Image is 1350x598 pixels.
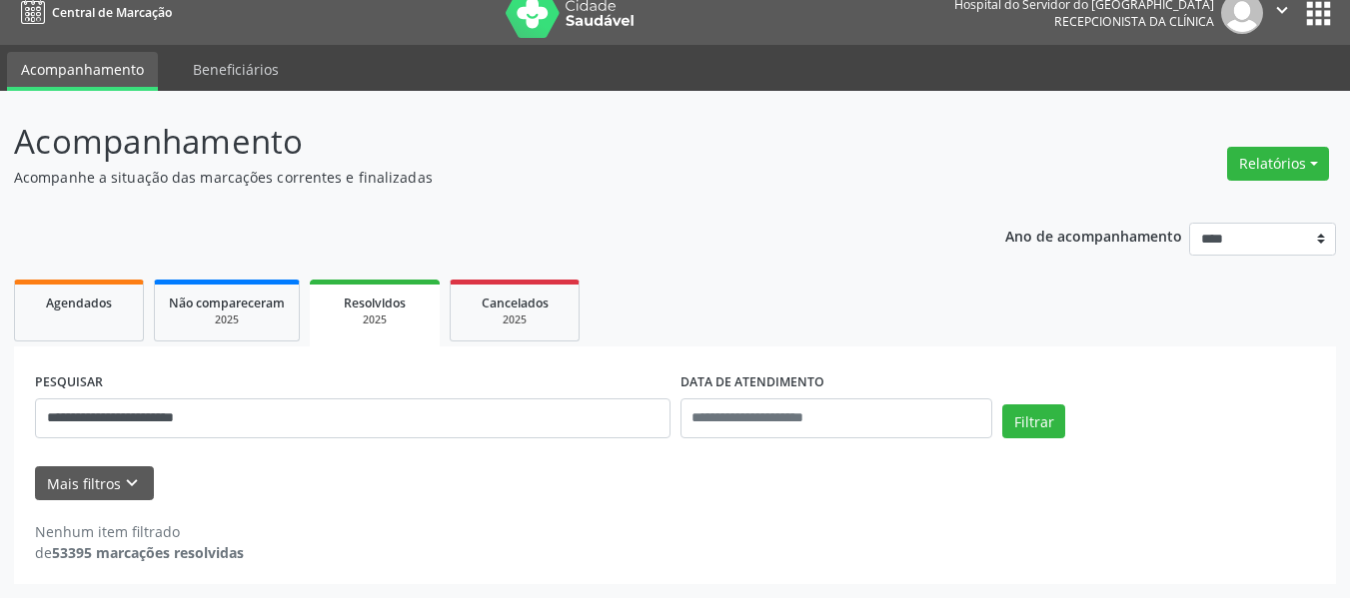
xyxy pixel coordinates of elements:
button: Relatórios [1227,147,1329,181]
span: Central de Marcação [52,4,172,21]
div: 2025 [169,312,285,327]
span: Recepcionista da clínica [1054,13,1214,30]
label: PESQUISAR [35,367,103,398]
a: Acompanhamento [7,52,158,91]
button: Filtrar [1002,404,1065,438]
p: Acompanhamento [14,117,939,167]
div: de [35,542,244,563]
a: Beneficiários [179,52,293,87]
div: 2025 [465,312,565,327]
p: Acompanhe a situação das marcações correntes e finalizadas [14,167,939,188]
button: Mais filtroskeyboard_arrow_down [35,466,154,501]
div: 2025 [324,312,426,327]
strong: 53395 marcações resolvidas [52,543,244,562]
span: Agendados [46,295,112,311]
label: DATA DE ATENDIMENTO [680,367,824,398]
span: Não compareceram [169,295,285,311]
p: Ano de acompanhamento [1005,223,1182,248]
span: Resolvidos [344,295,406,311]
i: keyboard_arrow_down [121,472,143,494]
div: Nenhum item filtrado [35,521,244,542]
span: Cancelados [482,295,549,311]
